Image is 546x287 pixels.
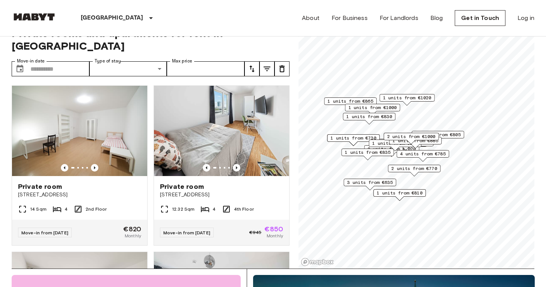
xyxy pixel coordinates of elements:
a: Get in Touch [455,10,505,26]
div: Map marker [412,131,464,143]
div: Map marker [380,94,435,106]
span: [STREET_ADDRESS] [18,191,141,199]
div: Map marker [345,104,400,115]
span: 1 units from €835 [345,149,391,156]
span: 4th Floor [234,206,254,213]
button: Previous image [91,164,98,172]
p: [GEOGRAPHIC_DATA] [81,14,143,23]
a: Mapbox logo [301,258,334,266]
span: Monthly [125,232,141,239]
span: 1 units from €810 [377,190,422,196]
button: tune [275,61,290,76]
button: tune [259,61,275,76]
span: €850 [264,226,283,232]
label: Max price [172,58,192,64]
span: 1 units from €730 [330,135,376,141]
span: 2 units from €1000 [387,133,436,140]
div: Map marker [343,113,395,125]
span: 1 units from €805 [415,131,461,138]
a: Marketing picture of unit DE-02-022-003-03HFPrevious imagePrevious imagePrivate room[STREET_ADDRE... [154,85,290,246]
span: 14 Sqm [30,206,47,213]
span: Private room [18,182,62,191]
button: Previous image [233,164,240,172]
img: Habyt [12,13,57,21]
span: 1 units from €865 [327,98,373,105]
a: About [302,14,320,23]
a: Marketing picture of unit DE-02-020-04MPrevious imagePrevious imagePrivate room[STREET_ADDRESS]14... [12,85,148,246]
span: [STREET_ADDRESS] [160,191,283,199]
span: Move-in from [DATE] [21,230,68,235]
span: 1 units from €875 [372,140,418,147]
span: 4 units from €785 [400,150,446,157]
a: Blog [430,14,443,23]
canvas: Map [299,18,534,269]
span: 1 units from €1010 [382,139,430,146]
a: Log in [517,14,534,23]
span: 1 units from €1020 [383,94,431,101]
div: Map marker [397,150,449,162]
span: 12.32 Sqm [172,206,195,213]
img: Marketing picture of unit DE-02-020-04M [12,86,147,176]
label: Move-in date [17,58,45,64]
img: Marketing picture of unit DE-02-022-003-03HF [154,86,289,176]
span: 1 units from €830 [346,113,392,120]
div: Map marker [327,134,380,146]
span: 4 [213,206,216,213]
span: 2nd Floor [86,206,107,213]
span: Move-in from [DATE] [163,230,210,235]
span: €820 [123,226,141,232]
div: Map marker [324,97,377,109]
span: 1 units from €1000 [348,104,397,111]
div: Map marker [384,133,439,144]
button: Previous image [61,164,68,172]
div: Map marker [388,165,440,176]
span: 4 [65,206,68,213]
button: tune [244,61,259,76]
label: Type of stay [95,58,121,64]
span: 3 units from €635 [347,179,393,186]
span: Private room [160,182,204,191]
a: For Landlords [380,14,418,23]
div: Map marker [341,149,394,160]
div: Map marker [344,179,396,190]
span: 2 units from €770 [391,165,437,172]
div: Map marker [373,189,426,201]
a: For Business [332,14,368,23]
span: Monthly [267,232,283,239]
span: Private rooms and apartments for rent in [GEOGRAPHIC_DATA] [12,27,290,52]
button: Previous image [203,164,210,172]
button: Choose date [12,61,27,76]
span: €945 [249,229,262,236]
div: Map marker [369,140,421,151]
